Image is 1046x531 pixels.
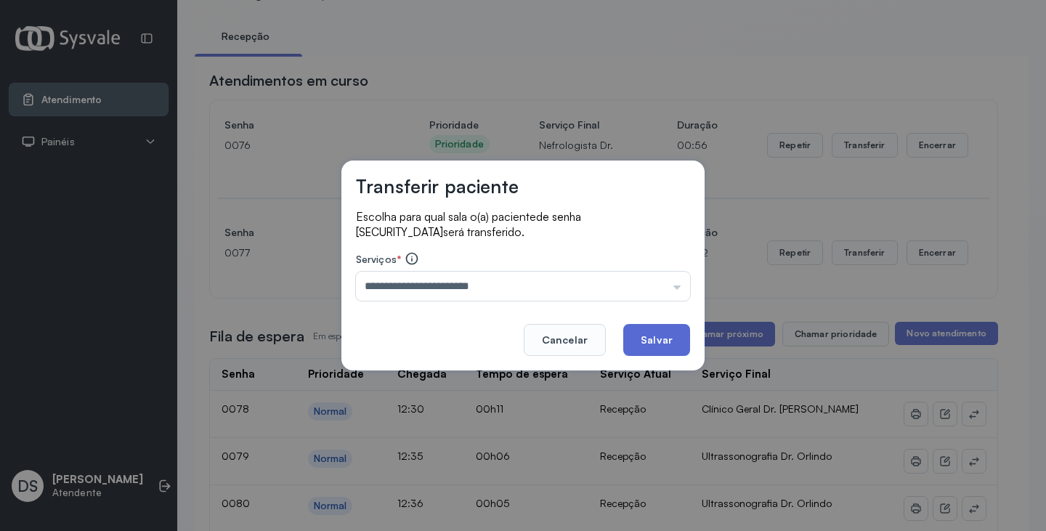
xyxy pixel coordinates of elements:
[356,253,397,265] span: Serviços
[524,324,606,356] button: Cancelar
[623,324,690,356] button: Salvar
[356,209,690,240] p: Escolha para qual sala o(a) paciente será transferido.
[356,175,519,198] h3: Transferir paciente
[356,210,581,239] span: de senha [SECURITY_DATA]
